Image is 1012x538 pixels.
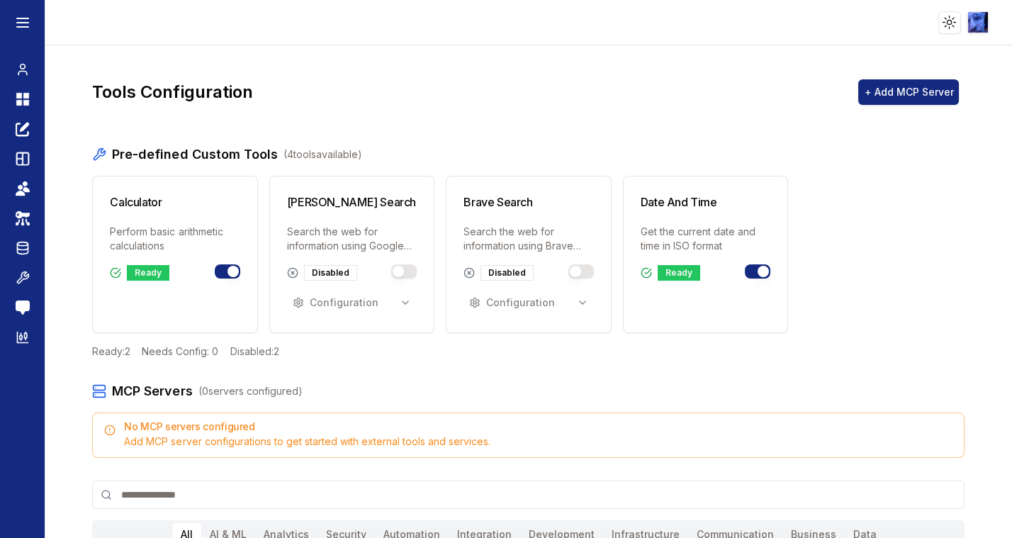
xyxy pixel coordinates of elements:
img: ACg8ocLIQrZOk08NuYpm7ecFLZE0xiClguSD1EtfFjuoGWgIgoqgD8A6FQ=s96-c [968,12,989,33]
span: ( 4 tool s available) [283,147,361,162]
h3: Calculator [110,194,162,211]
button: Toggle date_and_time [745,264,770,279]
button: Toggle brave_search [568,264,594,279]
span: ( 0 server s configured) [198,384,302,398]
span: Ready: 2 [92,344,130,359]
p: Get the current date and time in ISO format [641,225,770,253]
div: Add MCP server configurations to get started with external tools and services. [104,435,952,449]
h3: Brave Search [463,194,532,211]
div: Ready [127,265,169,281]
button: Toggle serper_search [391,264,417,279]
div: Disabled [304,265,357,281]
p: Search the web for information using Google [PERSON_NAME] API [287,225,417,253]
h5: No MCP servers configured [104,422,952,432]
span: Disabled: 2 [230,344,279,359]
div: Ready [658,265,700,281]
p: Perform basic arithmetic calculations [110,225,240,253]
div: Disabled [480,265,534,281]
h2: Pre-defined Custom Tools [112,145,277,164]
h3: Date And Time [641,194,717,211]
h1: Tools Configuration [92,81,252,103]
img: feedback [16,301,30,315]
span: Needs Config: 0 [142,344,218,359]
h3: [PERSON_NAME] Search [287,194,416,211]
button: + Add MCP Server [858,79,959,105]
p: Search the web for information using Brave Search API [463,225,593,253]
button: Toggle calculator [215,264,240,279]
h2: MCP Servers [112,381,192,401]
